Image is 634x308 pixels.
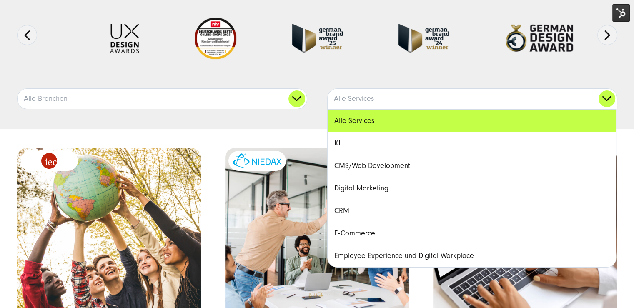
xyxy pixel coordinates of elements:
img: German-Brand-Award - fullservice digital agentur SUNZINET [398,24,449,53]
a: Alle Services [328,89,617,109]
a: Alle Branchen [18,89,307,109]
a: Employee Experience und Digital Workplace [328,245,616,267]
img: German Brand Award winner 2025 - Full Service Digital Agentur SUNZINET [292,24,343,53]
img: logo_IEC [41,153,57,169]
a: E-Commerce [328,222,616,245]
a: KI [328,132,616,155]
img: UX-Design-Awards - fullservice digital agentur SUNZINET [110,24,139,53]
img: Deutschlands beste Online Shops 2023 - boesner - Kunde - SUNZINET [195,18,236,59]
a: CRM [328,200,616,222]
img: niedax-logo [233,153,282,168]
button: Next [597,25,617,45]
img: German-Design-Award - fullservice digital agentur SUNZINET [505,24,574,53]
a: Alle Services [328,110,616,132]
button: Previous [17,25,37,45]
img: HubSpot Tools Menu Toggle [612,4,630,22]
a: CMS/Web Development [328,155,616,177]
a: Digital Marketing [328,177,616,200]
